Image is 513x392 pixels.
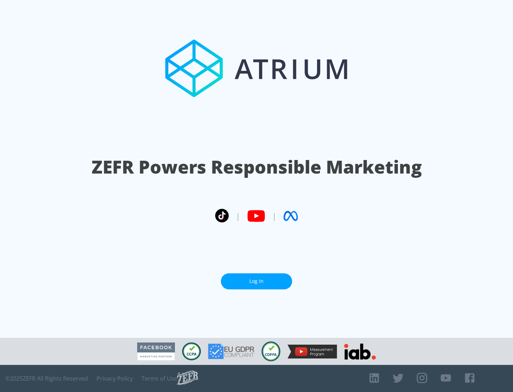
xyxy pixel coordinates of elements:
img: Facebook Marketing Partner [137,342,175,361]
span: © 2025 ZEFR All Rights Reserved [5,375,88,382]
span: | [236,211,240,221]
img: CCPA Compliant [182,342,201,360]
img: YouTube Measurement Program [287,345,337,359]
img: COPPA Compliant [261,341,280,361]
img: GDPR Compliant [208,344,254,359]
span: | [272,211,276,221]
a: Terms of Use [141,375,177,382]
a: Privacy Policy [97,375,133,382]
a: Log In [221,273,292,289]
h1: ZEFR Powers Responsible Marketing [92,155,422,179]
img: IAB [344,344,376,360]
